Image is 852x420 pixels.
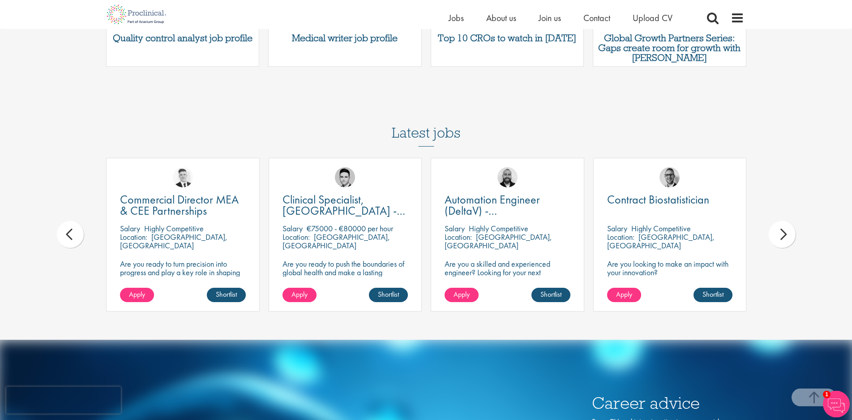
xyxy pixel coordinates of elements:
[436,33,579,43] a: Top 10 CROs to watch in [DATE]
[111,33,255,43] a: Quality control analyst job profile
[454,290,470,299] span: Apply
[539,12,561,24] a: Join us
[823,391,831,398] span: 1
[283,232,390,251] p: [GEOGRAPHIC_DATA], [GEOGRAPHIC_DATA]
[173,167,193,187] img: Nicolas Daniel
[273,33,417,43] a: Medical writer job profile
[445,223,465,234] span: Salary
[607,232,715,251] p: [GEOGRAPHIC_DATA], [GEOGRAPHIC_DATA]
[583,12,610,24] a: Contact
[120,288,154,302] a: Apply
[607,260,733,277] p: Are you looking to make an impact with your innovation?
[291,290,308,299] span: Apply
[392,103,461,147] h3: Latest jobs
[57,221,84,248] div: prev
[445,232,552,251] p: [GEOGRAPHIC_DATA], [GEOGRAPHIC_DATA]
[207,288,246,302] a: Shortlist
[283,260,408,302] p: Are you ready to push the boundaries of global health and make a lasting impact? This role at a h...
[445,194,570,216] a: Automation Engineer (DeltaV) - [GEOGRAPHIC_DATA]
[445,232,472,242] span: Location:
[283,223,303,234] span: Salary
[769,221,796,248] div: next
[144,223,204,234] p: Highly Competitive
[823,391,850,418] img: Chatbot
[607,288,641,302] a: Apply
[659,167,680,187] img: George Breen
[531,288,570,302] a: Shortlist
[6,387,121,414] iframe: reCAPTCHA
[283,194,408,216] a: Clinical Specialist, [GEOGRAPHIC_DATA] - Cardiac
[335,167,355,187] img: Connor Lynes
[129,290,145,299] span: Apply
[120,192,239,218] span: Commercial Director MEA & CEE Partnerships
[120,232,147,242] span: Location:
[607,192,709,207] span: Contract Biostatistician
[120,232,227,251] p: [GEOGRAPHIC_DATA], [GEOGRAPHIC_DATA]
[283,192,405,229] span: Clinical Specialist, [GEOGRAPHIC_DATA] - Cardiac
[607,194,733,205] a: Contract Biostatistician
[445,288,479,302] a: Apply
[486,12,516,24] a: About us
[633,12,672,24] a: Upload CV
[449,12,464,24] a: Jobs
[469,223,528,234] p: Highly Competitive
[607,232,634,242] span: Location:
[631,223,691,234] p: Highly Competitive
[445,260,570,294] p: Are you a skilled and experienced engineer? Looking for your next opportunity to assist with impa...
[283,232,310,242] span: Location:
[120,223,140,234] span: Salary
[607,223,627,234] span: Salary
[598,33,741,63] a: Global Growth Partners Series: Gaps create room for growth with [PERSON_NAME]
[369,288,408,302] a: Shortlist
[694,288,732,302] a: Shortlist
[120,260,246,285] p: Are you ready to turn precision into progress and play a key role in shaping the future of pharma...
[283,288,317,302] a: Apply
[120,194,246,216] a: Commercial Director MEA & CEE Partnerships
[616,290,632,299] span: Apply
[592,394,744,412] h3: Career advice
[445,192,552,229] span: Automation Engineer (DeltaV) - [GEOGRAPHIC_DATA]
[307,223,393,234] p: €75000 - €80000 per hour
[497,167,518,187] img: Jordan Kiely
